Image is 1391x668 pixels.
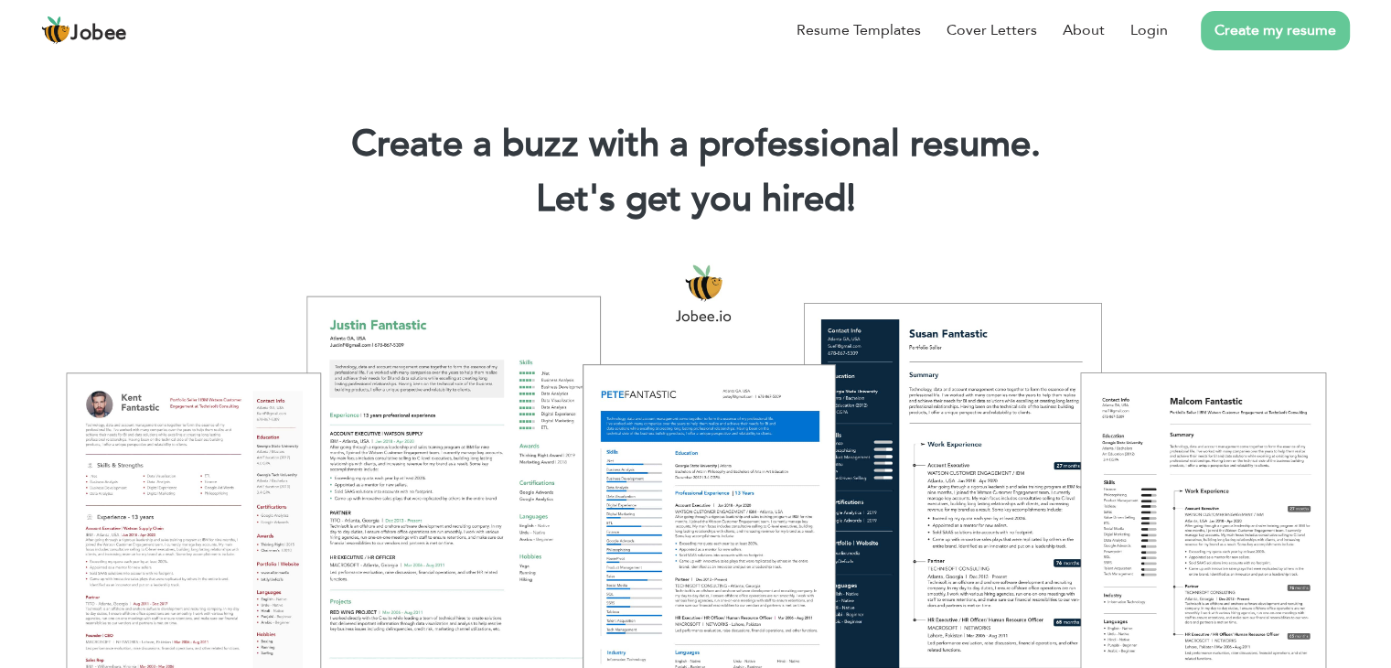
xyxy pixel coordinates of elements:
[27,176,1364,223] h2: Let's
[41,16,70,45] img: jobee.io
[626,174,856,224] span: get you hired!
[70,24,127,44] span: Jobee
[797,19,921,41] a: Resume Templates
[1130,19,1168,41] a: Login
[41,16,127,45] a: Jobee
[1201,11,1350,50] a: Create my resume
[1063,19,1105,41] a: About
[947,19,1037,41] a: Cover Letters
[847,174,855,224] span: |
[27,121,1364,168] h1: Create a buzz with a professional resume.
